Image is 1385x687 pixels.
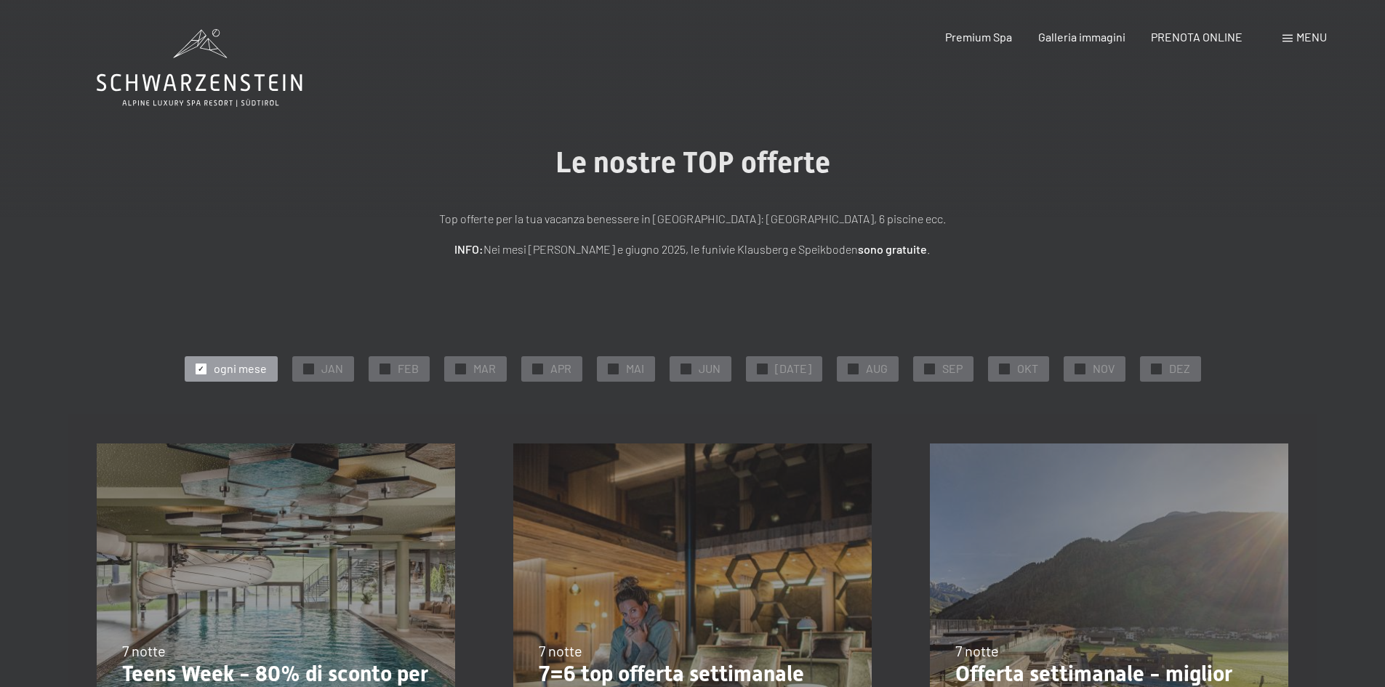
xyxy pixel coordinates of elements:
p: Nei mesi [PERSON_NAME] e giugno 2025, le funivie Klausberg e Speikboden . [329,240,1056,259]
span: AUG [866,361,888,377]
span: 7 notte [122,642,166,659]
span: 7 notte [955,642,999,659]
span: FEB [398,361,419,377]
span: [DATE] [775,361,811,377]
p: Top offerte per la tua vacanza benessere in [GEOGRAPHIC_DATA]: [GEOGRAPHIC_DATA], 6 piscine ecc. [329,209,1056,228]
span: ✓ [1153,363,1159,374]
span: ✓ [198,363,204,374]
strong: sono gratuite [858,242,927,256]
span: JAN [321,361,343,377]
span: Le nostre TOP offerte [555,145,830,180]
span: MAI [626,361,644,377]
p: 7=6 top offerta settimanale [539,661,846,687]
span: APR [550,361,571,377]
span: ✓ [382,363,388,374]
span: ✓ [534,363,540,374]
span: ✓ [1001,363,1007,374]
span: ✓ [610,363,616,374]
span: OKT [1017,361,1038,377]
span: ✓ [457,363,463,374]
a: Galleria immagini [1038,30,1125,44]
a: PRENOTA ONLINE [1151,30,1243,44]
span: ✓ [759,363,765,374]
span: ✓ [926,363,932,374]
span: ✓ [683,363,689,374]
a: Premium Spa [945,30,1012,44]
span: MAR [473,361,496,377]
strong: INFO: [454,242,483,256]
span: ogni mese [214,361,267,377]
span: Menu [1296,30,1327,44]
span: JUN [699,361,720,377]
span: ✓ [1077,363,1083,374]
span: NOV [1093,361,1115,377]
span: ✓ [850,363,856,374]
span: 7 notte [539,642,582,659]
span: DEZ [1169,361,1190,377]
span: SEP [942,361,963,377]
span: ✓ [305,363,311,374]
